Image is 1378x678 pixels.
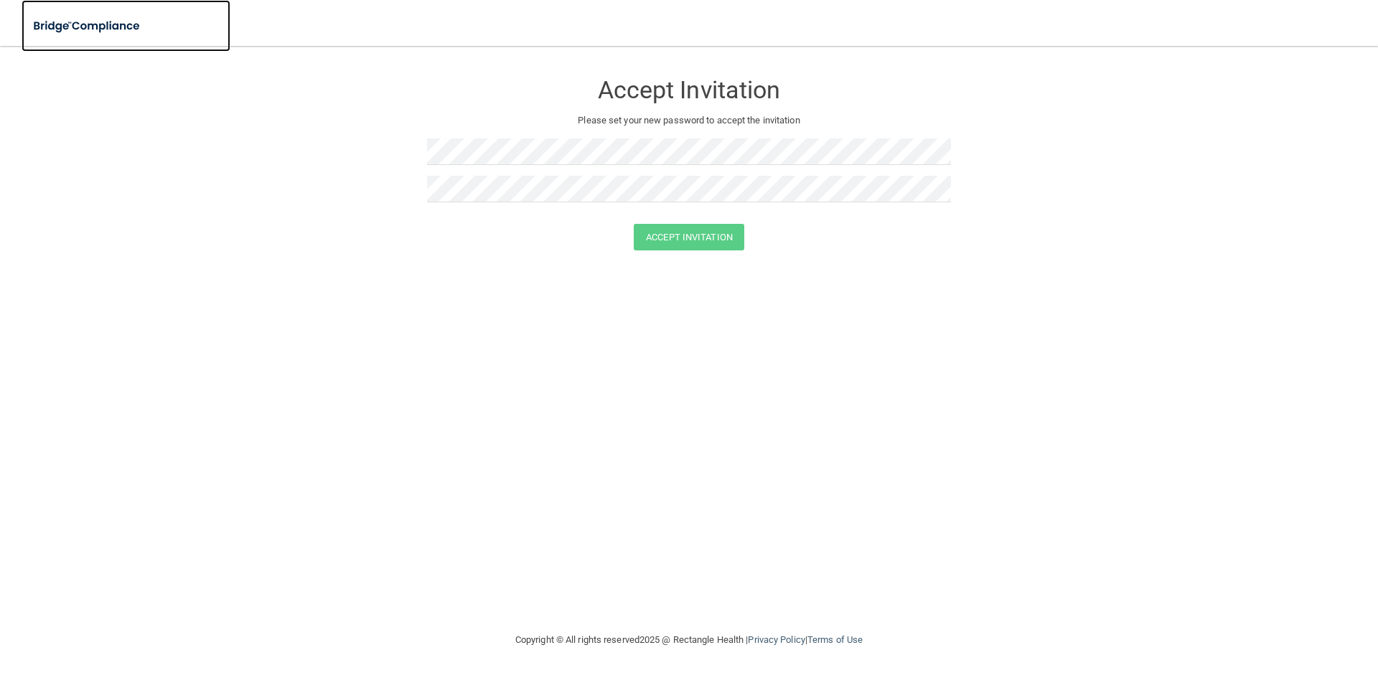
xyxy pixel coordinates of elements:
[427,77,951,103] h3: Accept Invitation
[807,634,863,645] a: Terms of Use
[438,112,940,129] p: Please set your new password to accept the invitation
[634,224,744,250] button: Accept Invitation
[22,11,154,41] img: bridge_compliance_login_screen.278c3ca4.svg
[748,634,805,645] a: Privacy Policy
[427,617,951,663] div: Copyright © All rights reserved 2025 @ Rectangle Health | |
